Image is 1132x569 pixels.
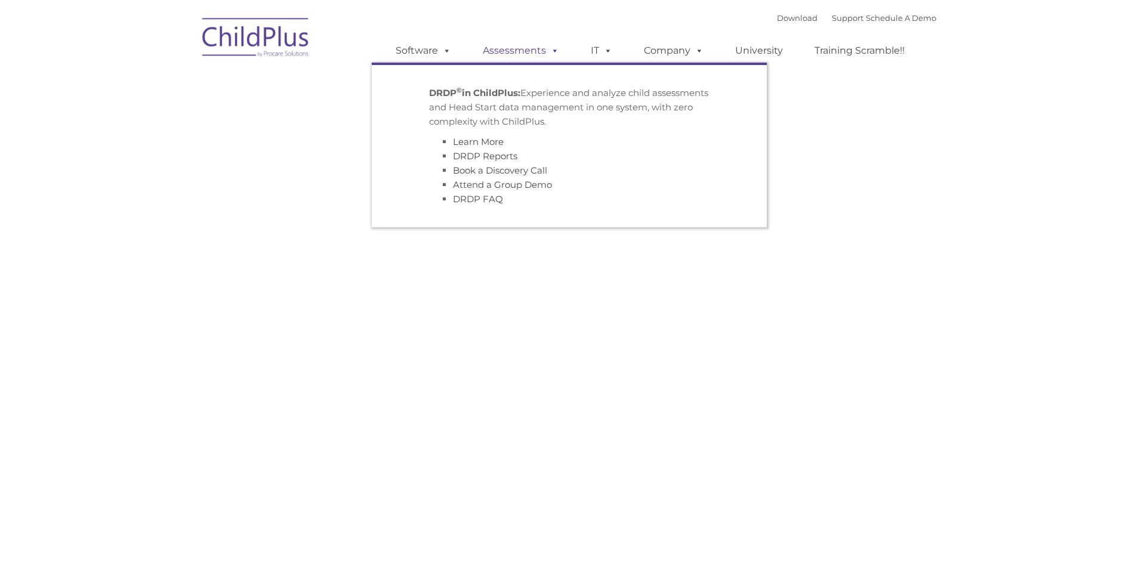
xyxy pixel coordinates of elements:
a: Support [832,13,863,23]
a: Assessments [471,39,571,63]
a: Book a Discovery Call [453,165,547,176]
strong: DRDP in ChildPlus: [429,87,520,98]
a: Download [777,13,818,23]
a: Learn More [453,136,504,147]
a: Attend a Group Demo [453,179,552,190]
p: Experience and analyze child assessments and Head Start data management in one system, with zero ... [429,86,710,129]
a: Schedule A Demo [866,13,936,23]
a: DRDP FAQ [453,193,503,205]
a: Software [384,39,463,63]
a: Company [632,39,715,63]
a: DRDP Reports [453,150,517,162]
a: Training Scramble!! [803,39,917,63]
sup: © [456,86,462,94]
img: ChildPlus by Procare Solutions [196,10,316,69]
font: | [777,13,936,23]
a: University [723,39,795,63]
a: IT [579,39,624,63]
